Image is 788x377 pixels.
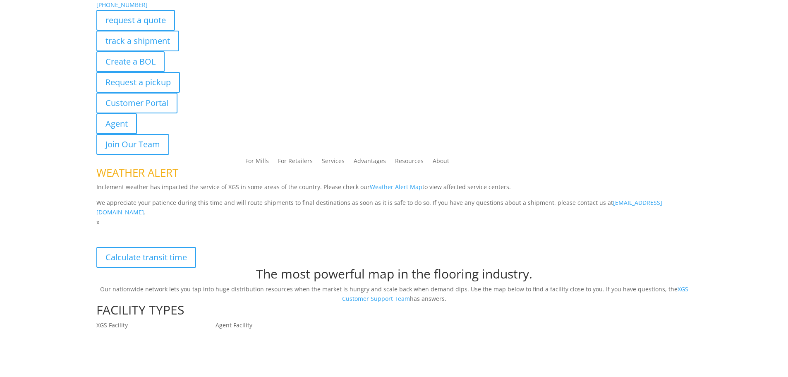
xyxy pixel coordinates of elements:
a: About [433,158,449,167]
a: Calculate transit time [96,247,196,268]
a: Agent [96,113,137,134]
a: Advantages [354,158,386,167]
p: Inclement weather has impacted the service of XGS in some areas of the country. Please check our ... [96,182,692,198]
p: x [96,217,692,227]
p: Our nationwide network lets you tap into huge distribution resources when the market is hungry an... [96,284,692,304]
a: Services [322,158,345,167]
a: Resources [395,158,424,167]
a: Join Our Team [96,134,169,155]
p: XGS Distribution Network [96,227,692,247]
a: Customer Portal [96,93,177,113]
span: WEATHER ALERT [96,165,178,180]
p: We appreciate your patience during this time and will route shipments to final destinations as so... [96,198,692,218]
a: For Mills [245,158,269,167]
a: Request a pickup [96,72,180,93]
h1: The most powerful map in the flooring industry. [96,268,692,284]
p: Agent Facility [216,320,335,330]
a: Create a BOL [96,51,165,72]
p: XGS Facility [96,320,216,330]
a: For Retailers [278,158,313,167]
a: track a shipment [96,31,179,51]
a: Weather Alert Map [370,183,422,191]
a: request a quote [96,10,175,31]
h1: FACILITY TYPES [96,304,692,320]
a: [PHONE_NUMBER] [96,1,148,9]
